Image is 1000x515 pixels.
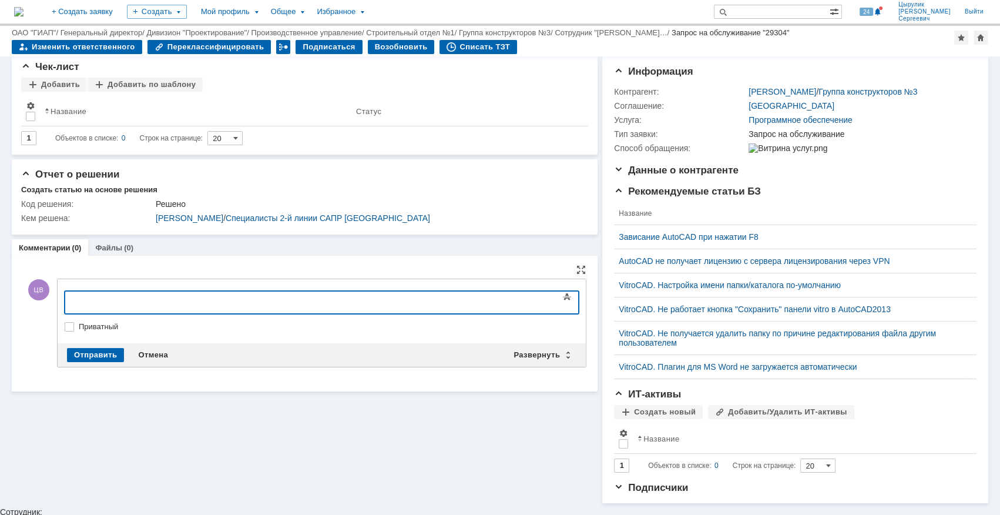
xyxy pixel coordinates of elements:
[614,165,739,176] span: Данные о контрагенте
[19,243,71,252] a: Комментарии
[251,28,367,37] div: /
[146,28,247,37] a: Дивизион "Проектирование"
[974,31,988,45] div: Сделать домашней страницей
[749,143,827,153] img: Витрина услуг.png
[72,243,82,252] div: (0)
[14,7,24,16] a: Перейти на домашнюю страницу
[672,28,790,37] div: Запрос на обслуживание "29304"
[614,87,746,96] div: Контрагент:
[356,107,381,116] div: Статус
[12,28,61,37] div: /
[954,31,968,45] div: Добавить в избранное
[12,28,56,37] a: ОАО "ГИАП"
[643,434,679,443] div: Название
[614,202,967,225] th: Название
[614,482,688,493] span: Подписчики
[51,107,86,116] div: Название
[749,87,816,96] a: [PERSON_NAME]
[276,40,290,54] div: Работа с массовостью
[614,129,746,139] div: Тип заявки:
[40,96,351,126] th: Название
[619,362,962,372] a: VitroCAD. Плагин для MS Word не загружается автоматически
[898,1,951,8] span: Цырулик
[95,243,122,252] a: Файлы
[619,256,962,266] a: AutoCAD не получает лицензию с сервера лицензирования через VPN
[860,8,873,16] span: 24
[614,143,746,153] div: Способ обращения:
[156,213,223,223] a: [PERSON_NAME]
[749,87,917,96] div: /
[127,5,187,19] div: Создать
[898,8,951,15] span: [PERSON_NAME]
[61,28,142,37] a: Генеральный директор
[830,5,841,16] span: Расширенный поиск
[619,305,962,314] a: VitroCAD. Не работает кнопка "Сохранить" панели vitro в AutoCAD2013
[898,15,951,22] span: Сергеевич
[21,185,157,195] div: Создать статью на основе решения
[21,199,153,209] div: Код решения:
[576,265,586,275] div: На всю страницу
[366,28,459,37] div: /
[555,28,672,37] div: /
[619,329,962,347] a: VitroCAD. Не получается удалить папку по причине редактирования файла другим пользователем
[156,199,580,209] div: Решено
[560,290,574,304] span: Показать панель инструментов
[251,28,362,37] a: Производственное управление
[55,134,118,142] span: Объектов в списке:
[555,28,667,37] a: Сотрудник "[PERSON_NAME]…
[619,232,962,242] a: Зависание AutoCAD при нажатии F8
[459,28,555,37] div: /
[61,28,147,37] div: /
[21,169,119,180] span: Отчет о решении
[614,66,693,77] span: Информация
[156,213,580,223] div: /
[614,101,746,111] div: Соглашение:
[366,28,455,37] a: Строительный отдел №1
[122,131,126,145] div: 0
[21,213,153,223] div: Кем решена:
[55,131,203,145] i: Строк на странице:
[226,213,430,223] a: Специалисты 2-й линии САПР [GEOGRAPHIC_DATA]
[146,28,251,37] div: /
[633,424,967,454] th: Название
[648,462,711,470] span: Объектов в списке:
[714,459,719,473] div: 0
[619,280,962,290] a: VitroCAD. Настройка имени папки/каталога по-умолчанию
[28,279,49,300] span: ЦВ
[749,101,834,111] a: [GEOGRAPHIC_DATA]
[749,129,971,139] div: Запрос на обслуживание
[614,186,761,197] span: Рекомендуемые статьи БЗ
[21,61,79,72] span: Чек-лист
[14,7,24,16] img: logo
[614,389,681,400] span: ИТ-активы
[614,115,746,125] div: Услуга:
[749,115,853,125] a: Программное обеспечение
[648,459,796,473] i: Строк на странице:
[26,101,35,111] span: Настройки
[818,87,917,96] a: Группа конструкторов №3
[619,429,628,438] span: Настройки
[351,96,579,126] th: Статус
[79,322,576,332] label: Приватный
[124,243,133,252] div: (0)
[459,28,551,37] a: Группа конструкторов №3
